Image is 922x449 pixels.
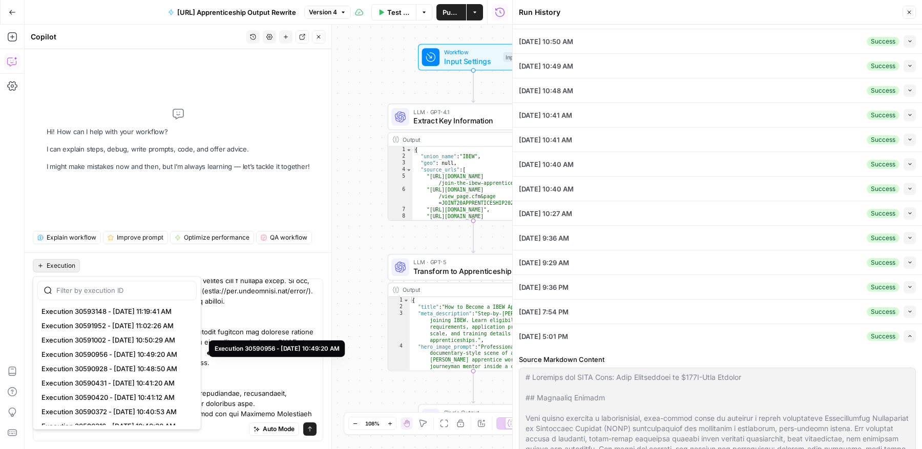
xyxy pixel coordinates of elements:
[387,7,410,17] span: Test Data
[41,392,188,402] span: Execution 30590420 - [DATE] 10:41:12 AM
[388,206,412,213] div: 7
[444,408,505,417] span: Single Output
[41,364,188,374] span: Execution 30590928 - [DATE] 10:48:50 AM
[519,331,568,341] span: [DATE] 5:01 PM
[263,424,295,434] span: Auto Mode
[47,161,310,172] p: I might make mistakes now and then, but I’m always learning — let’s tackle it together!
[47,261,75,270] span: Execution
[867,86,899,95] div: Success
[519,110,572,120] span: [DATE] 10:41 AM
[388,186,412,206] div: 6
[162,4,302,20] button: [URL] Apprenticeship Output Rewrite
[41,306,188,316] span: Execution 30593148 - [DATE] 11:19:41 AM
[388,304,410,310] div: 2
[41,421,188,431] span: Execution 30590316 - [DATE] 10:40:30 AM
[413,108,529,116] span: LLM · GPT-4.1
[403,297,409,304] span: Toggle code folding, rows 1 through 9
[867,135,899,144] div: Success
[867,184,899,194] div: Success
[436,4,466,20] button: Publish
[388,404,559,431] div: Single OutputOutputEnd
[41,320,188,331] span: Execution 30591952 - [DATE] 11:02:26 AM
[388,147,412,154] div: 1
[388,310,410,344] div: 3
[519,36,573,47] span: [DATE] 10:50 AM
[388,160,412,166] div: 3
[177,7,296,17] span: [URL] Apprenticeship Output Rewrite
[444,55,499,67] span: Input Settings
[388,166,412,173] div: 4
[388,103,559,221] div: LLM · GPT-4.1Extract Key InformationOutput{ "union_name":"IBEW", "geo": null, "source_urls":[ "[U...
[249,422,299,436] button: Auto Mode
[444,48,499,56] span: Workflow
[519,282,569,292] span: [DATE] 9:36 PM
[519,307,569,317] span: [DATE] 7:54 PM
[519,233,569,243] span: [DATE] 9:36 AM
[41,378,188,388] span: Execution 30590431 - [DATE] 10:41:20 AM
[33,259,80,272] button: Execution
[867,283,899,292] div: Success
[388,173,412,186] div: 5
[443,7,460,17] span: Publish
[365,419,380,427] span: 108%
[867,307,899,316] div: Success
[388,44,559,71] div: WorkflowInput SettingsInputs
[41,407,188,417] span: Execution 30590372 - [DATE] 10:40:53 AM
[867,61,899,71] div: Success
[519,85,573,96] span: [DATE] 10:48 AM
[170,231,254,244] button: Optimize performance
[47,233,96,242] span: Explain workflow
[33,276,201,430] div: Execution
[56,285,190,295] input: Filter by execution ID
[867,258,899,267] div: Success
[867,37,899,46] div: Success
[33,231,101,244] button: Explain workflow
[867,209,899,218] div: Success
[117,233,163,242] span: Improve prompt
[41,349,188,359] span: Execution 30590956 - [DATE] 10:49:20 AM
[472,220,475,252] g: Edge from step_2 to step_1
[519,61,573,71] span: [DATE] 10:49 AM
[184,233,249,242] span: Optimize performance
[519,208,572,219] span: [DATE] 10:27 AM
[472,70,475,102] g: Edge from start to step_2
[406,166,412,173] span: Toggle code folding, rows 4 through 66
[403,135,529,144] div: Output
[388,213,412,226] div: 8
[519,354,916,365] label: Source Markdown Content
[41,335,188,345] span: Execution 30591002 - [DATE] 10:50:29 AM
[371,4,416,20] button: Test Data
[519,184,574,194] span: [DATE] 10:40 AM
[519,159,574,169] span: [DATE] 10:40 AM
[867,111,899,120] div: Success
[867,332,899,341] div: Success
[388,297,410,304] div: 1
[519,135,572,145] span: [DATE] 10:41 AM
[388,254,559,371] div: LLM · GPT-5Transform to Apprenticeship GuideOutput{ "title":"How to Become a IBEW Apprentice" "me...
[47,126,310,137] p: Hi! How can I help with your workflow?
[47,144,310,155] p: I can explain steps, debug, write prompts, code, and offer advice.
[406,147,412,154] span: Toggle code folding, rows 1 through 67
[215,344,340,353] div: Execution 30590956 - [DATE] 10:49:20 AM
[413,266,530,277] span: Transform to Apprenticeship Guide
[503,52,523,62] div: Inputs
[103,231,168,244] button: Improve prompt
[270,233,307,242] span: QA workflow
[309,8,337,17] span: Version 4
[867,233,899,243] div: Success
[519,258,569,268] span: [DATE] 9:29 AM
[304,6,351,19] button: Version 4
[867,160,899,169] div: Success
[413,115,529,126] span: Extract Key Information
[472,371,475,403] g: Edge from step_1 to end
[388,153,412,160] div: 2
[403,285,529,294] div: Output
[31,32,243,42] div: Copilot
[256,231,312,244] button: QA workflow
[413,258,530,266] span: LLM · GPT-5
